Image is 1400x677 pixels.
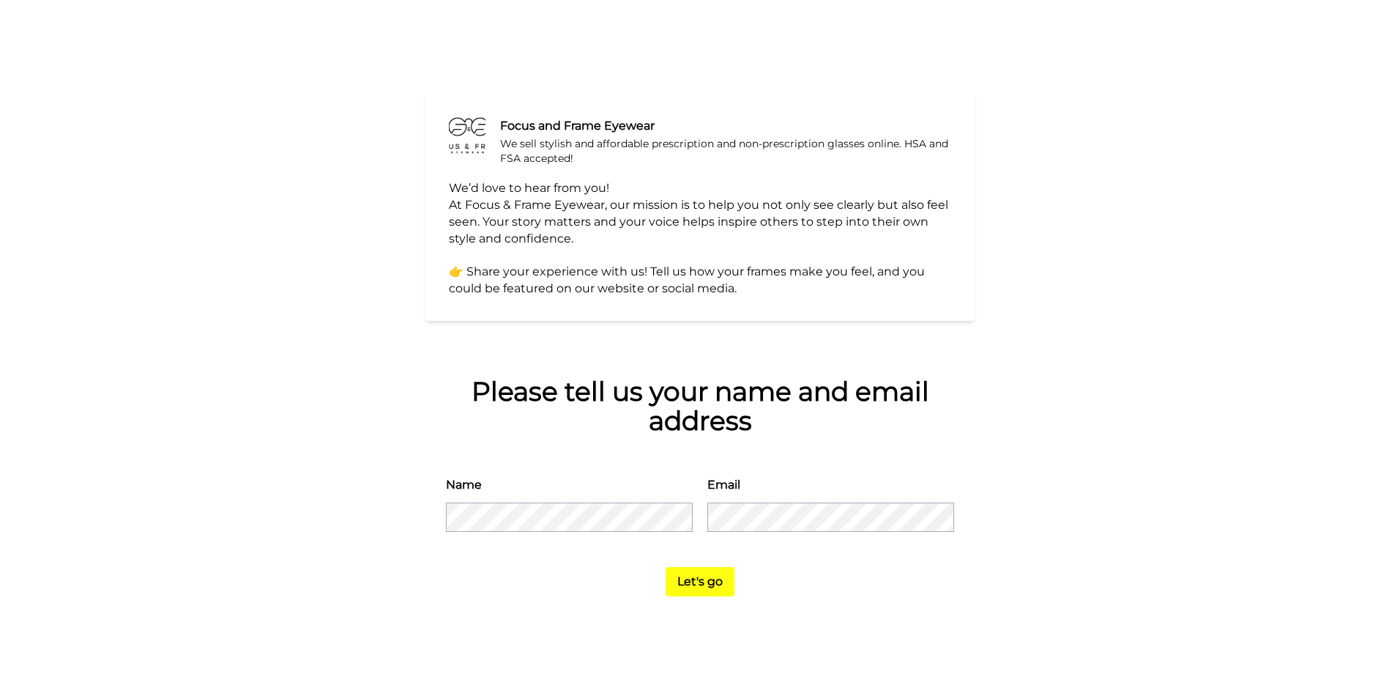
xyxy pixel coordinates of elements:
span: 👉 Share your experience with us! Tell us how your frames make you feel, and you could be featured... [449,264,928,295]
div: Please tell us your name and email address [446,377,954,435]
button: Let's go [666,567,734,596]
label: Email [707,476,740,494]
span: We’d love to hear from you! [449,181,609,195]
label: Name [446,476,482,494]
span: At Focus & Frame Eyewear, our mission is to help you not only see clearly but also feel seen. You... [449,198,951,245]
div: We sell stylish and affordable prescription and non-prescription glasses online. HSA and FSA acce... [500,136,951,166]
img: We sell stylish and affordable prescription and non-prescription glasses online. HSA and FSA acce... [449,117,485,154]
div: Focus and Frame Eyewear [500,117,951,135]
